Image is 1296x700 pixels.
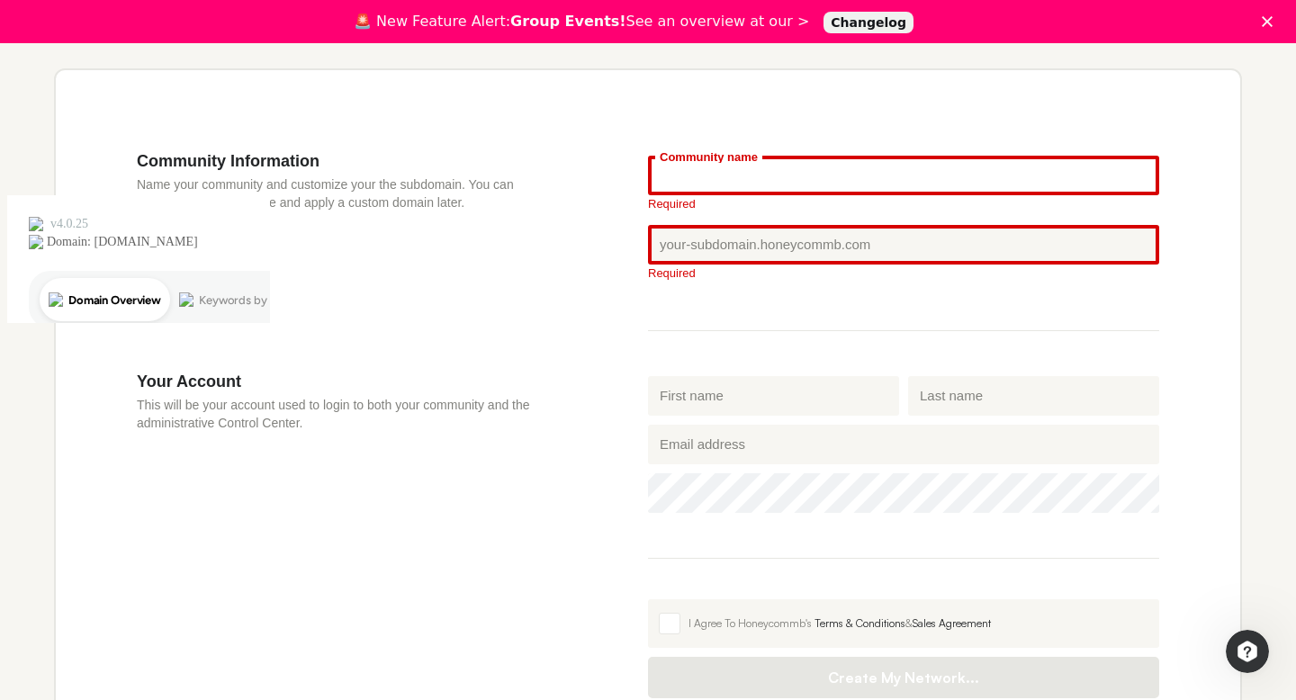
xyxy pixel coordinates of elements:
[29,47,43,61] img: website_grey.svg
[913,616,991,630] a: Sales Agreement
[29,29,43,43] img: logo_orange.svg
[354,13,809,31] div: 🚨 New Feature Alert: See an overview at our >
[47,47,198,61] div: Domain: [DOMAIN_NAME]
[648,376,899,416] input: First name
[823,12,913,33] a: Changelog
[648,225,1159,265] input: your-subdomain.honeycommb.com
[648,156,1159,195] input: Community name
[137,372,540,391] h3: Your Account
[68,106,161,118] div: Domain Overview
[179,104,193,119] img: tab_keywords_by_traffic_grey.svg
[1226,630,1269,673] iframe: Intercom live chat
[199,106,303,118] div: Keywords by Traffic
[50,29,88,43] div: v 4.0.25
[688,615,1148,632] div: I Agree To Honeycommb's &
[137,396,540,432] p: This will be your account used to login to both your community and the administrative Control Cen...
[137,151,540,171] h3: Community Information
[510,13,626,30] b: Group Events!
[908,376,1159,416] input: Last name
[655,151,762,163] label: Community name
[1262,16,1280,27] div: Close
[648,267,1159,279] div: Required
[137,175,540,211] p: Name your community and customize your the subdomain. You can always change the name and apply a ...
[648,198,1159,210] div: Required
[648,425,1159,464] input: Email address
[49,104,63,119] img: tab_domain_overview_orange.svg
[666,669,1141,687] span: Create My Network...
[814,616,905,630] a: Terms & Conditions
[648,657,1159,698] button: Create My Network...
